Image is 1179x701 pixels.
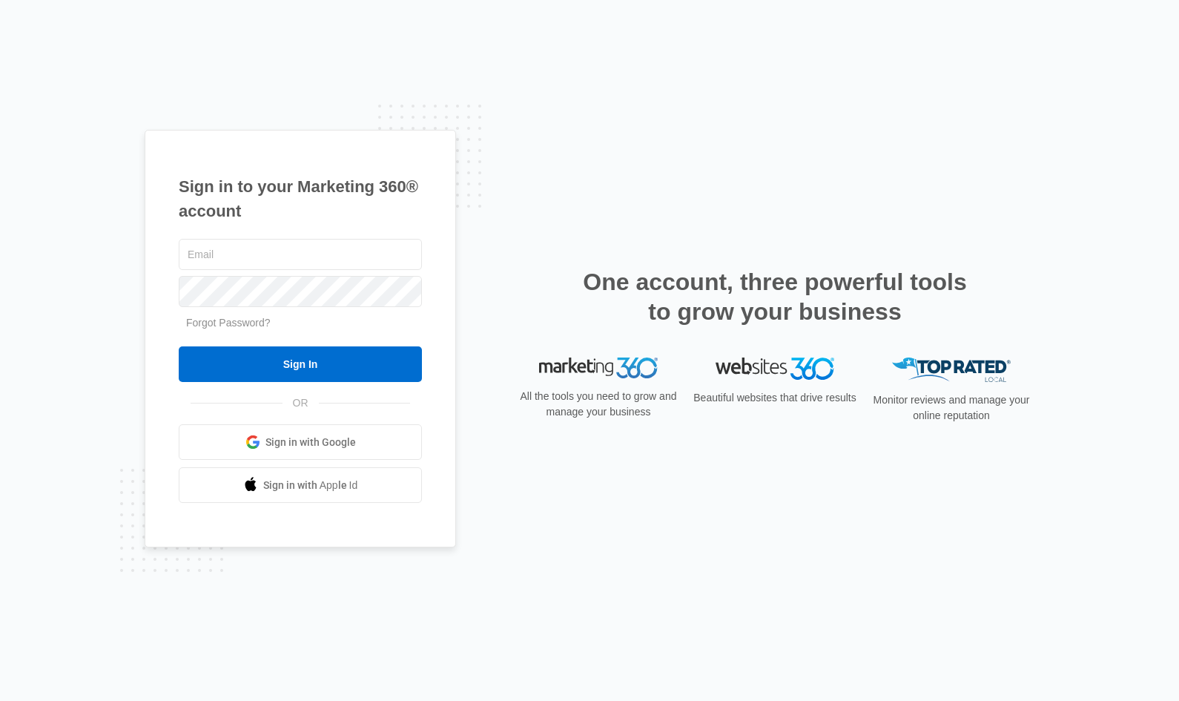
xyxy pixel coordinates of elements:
h2: One account, three powerful tools to grow your business [578,267,971,326]
h1: Sign in to your Marketing 360® account [179,174,422,223]
p: All the tools you need to grow and manage your business [515,389,681,420]
img: Top Rated Local [892,358,1011,382]
span: Sign in with Google [265,435,356,450]
input: Sign In [179,346,422,382]
p: Beautiful websites that drive results [692,390,858,406]
a: Forgot Password? [186,317,271,329]
img: Websites 360 [716,358,834,379]
a: Sign in with Google [179,424,422,460]
input: Email [179,239,422,270]
p: Monitor reviews and manage your online reputation [868,392,1034,424]
img: Marketing 360 [539,358,658,378]
span: OR [283,395,319,411]
span: Sign in with Apple Id [263,478,358,493]
a: Sign in with Apple Id [179,467,422,503]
